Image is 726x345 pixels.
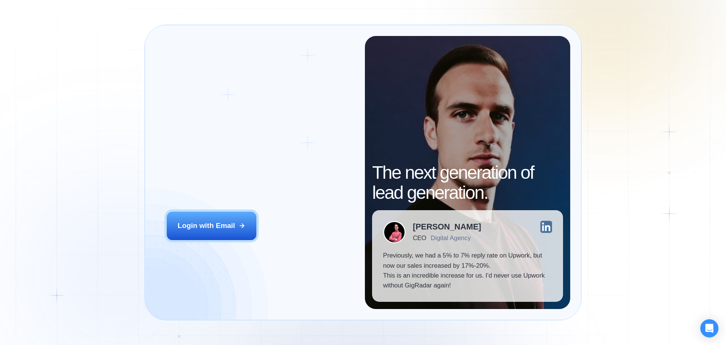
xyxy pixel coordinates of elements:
h2: The next generation of lead generation. [372,163,563,203]
div: Digital Agency [431,234,471,242]
button: Login with Email [167,212,257,240]
div: [PERSON_NAME] [413,223,481,231]
p: Previously, we had a 5% to 7% reply rate on Upwork, but now our sales increased by 17%-20%. This ... [383,251,552,291]
div: CEO [413,234,426,242]
div: Open Intercom Messenger [700,319,718,337]
div: Login with Email [178,221,235,231]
